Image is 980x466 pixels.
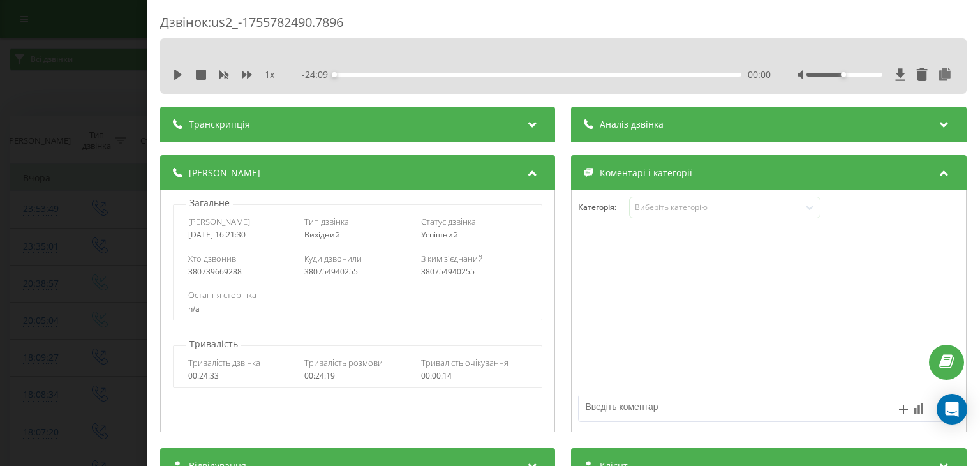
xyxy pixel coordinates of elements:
span: Тип дзвінка [305,216,350,227]
span: - 24:09 [302,68,335,81]
span: 1 x [265,68,274,81]
span: Тривалість очікування [421,357,509,368]
span: З ким з'єднаний [421,253,483,264]
div: Open Intercom Messenger [937,394,967,425]
div: 380739669288 [188,267,295,276]
div: Accessibility label [841,72,846,77]
h4: Категорія : [579,203,630,212]
div: n/a [188,304,527,313]
span: Успішний [421,229,458,240]
p: Тривалість [186,338,241,350]
span: Статус дзвінка [421,216,476,227]
span: Остання сторінка [188,289,256,301]
span: 00:00 [748,68,771,81]
span: Тривалість розмови [305,357,383,368]
div: 00:24:33 [188,372,295,380]
div: [DATE] 16:21:30 [188,230,295,239]
div: Дзвінок : us2_-1755782490.7896 [160,13,967,38]
span: Аналіз дзвінка [600,118,664,131]
span: Транскрипція [189,118,250,131]
span: Хто дзвонив [188,253,236,264]
div: Виберіть категорію [635,202,794,213]
span: Коментарі і категорії [600,167,693,179]
span: Тривалість дзвінка [188,357,260,368]
div: Accessibility label [332,72,338,77]
span: [PERSON_NAME] [188,216,250,227]
span: Вихідний [305,229,341,240]
div: 380754940255 [305,267,412,276]
div: 00:00:14 [421,372,528,380]
p: Загальне [186,197,233,209]
div: 380754940255 [421,267,528,276]
div: 00:24:19 [305,372,412,380]
span: [PERSON_NAME] [189,167,260,179]
span: Куди дзвонили [305,253,362,264]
